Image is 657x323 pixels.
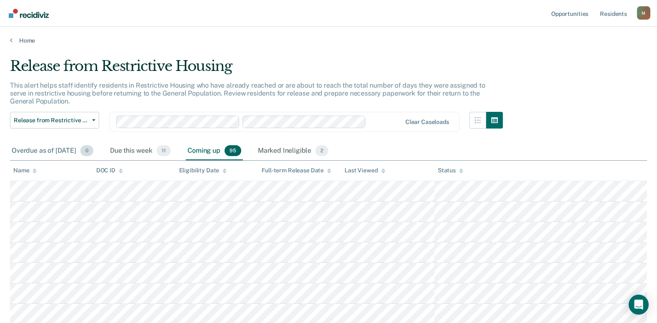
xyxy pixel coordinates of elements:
[10,112,99,129] button: Release from Restrictive Housing
[10,58,503,81] div: Release from Restrictive Housing
[10,37,647,44] a: Home
[405,119,449,126] div: Clear caseloads
[345,167,385,174] div: Last Viewed
[96,167,123,174] div: DOC ID
[256,142,330,160] div: Marked Ineligible2
[14,117,89,124] span: Release from Restrictive Housing
[225,145,241,156] span: 95
[637,6,650,20] button: Profile dropdown button
[13,167,37,174] div: Name
[108,142,172,160] div: Due this week11
[80,145,93,156] span: 0
[157,145,171,156] span: 11
[315,145,328,156] span: 2
[179,167,227,174] div: Eligibility Date
[10,142,95,160] div: Overdue as of [DATE]0
[186,142,243,160] div: Coming up95
[637,6,650,20] div: M
[629,295,649,315] div: Open Intercom Messenger
[9,9,49,18] img: Recidiviz
[262,167,331,174] div: Full-term Release Date
[438,167,463,174] div: Status
[10,81,485,105] p: This alert helps staff identify residents in Restrictive Housing who have already reached or are ...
